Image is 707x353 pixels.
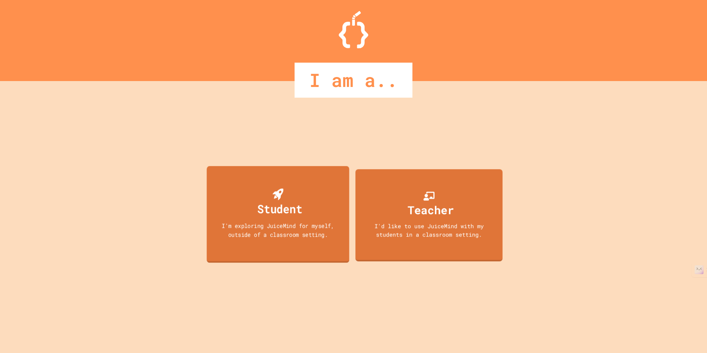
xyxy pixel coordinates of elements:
[408,202,454,218] div: Teacher
[339,11,368,48] img: Logo.svg
[363,222,495,238] div: I'd like to use JuiceMind with my students in a classroom setting.
[295,63,412,98] div: I am a..
[214,221,342,239] div: I'm exploring JuiceMind for myself, outside of a classroom setting.
[257,200,302,217] div: Student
